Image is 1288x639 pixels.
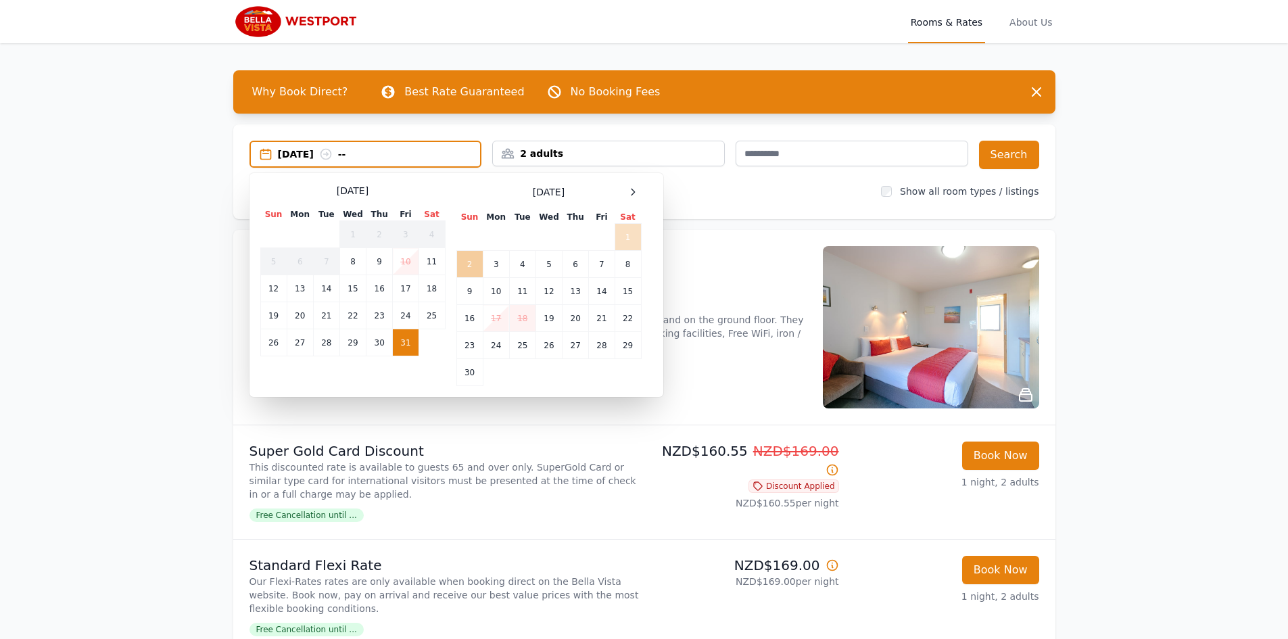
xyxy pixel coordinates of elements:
td: 6 [287,248,313,275]
td: 15 [615,278,641,305]
td: 10 [483,278,509,305]
th: Mon [483,211,509,224]
td: 11 [419,248,445,275]
td: 3 [393,221,419,248]
td: 24 [393,302,419,329]
th: Sun [260,208,287,221]
button: Book Now [962,556,1039,584]
th: Thu [563,211,589,224]
td: 28 [313,329,339,356]
td: 19 [260,302,287,329]
td: 21 [313,302,339,329]
td: 2 [366,221,393,248]
td: 20 [287,302,313,329]
td: 13 [287,275,313,302]
th: Fri [393,208,419,221]
td: 6 [563,251,589,278]
button: Book Now [962,442,1039,470]
img: Bella Vista Westport [233,5,364,38]
p: 1 night, 2 adults [850,475,1039,489]
td: 12 [535,278,562,305]
td: 12 [260,275,287,302]
th: Sat [615,211,641,224]
p: NZD$169.00 [650,556,839,575]
p: 1 night, 2 adults [850,590,1039,603]
th: Wed [535,211,562,224]
th: Mon [287,208,313,221]
td: 24 [483,332,509,359]
td: 27 [287,329,313,356]
td: 11 [509,278,535,305]
span: Why Book Direct? [241,78,359,105]
th: Thu [366,208,393,221]
span: [DATE] [337,184,368,197]
td: 22 [615,305,641,332]
td: 18 [419,275,445,302]
p: Best Rate Guaranteed [404,84,524,100]
th: Tue [509,211,535,224]
td: 9 [456,278,483,305]
td: 22 [339,302,366,329]
p: Super Gold Card Discount [249,442,639,460]
td: 16 [456,305,483,332]
td: 14 [313,275,339,302]
td: 31 [393,329,419,356]
span: Discount Applied [748,479,839,493]
td: 27 [563,332,589,359]
td: 15 [339,275,366,302]
td: 17 [483,305,509,332]
span: [DATE] [533,185,565,199]
p: NZD$160.55 [650,442,839,479]
td: 1 [339,221,366,248]
td: 28 [589,332,615,359]
td: 25 [509,332,535,359]
td: 18 [509,305,535,332]
div: 2 adults [493,147,724,160]
td: 23 [366,302,393,329]
td: 7 [313,248,339,275]
td: 10 [393,248,419,275]
td: 4 [509,251,535,278]
p: NZD$160.55 per night [650,496,839,510]
p: NZD$169.00 per night [650,575,839,588]
button: Search [979,141,1039,169]
td: 19 [535,305,562,332]
span: NZD$169.00 [753,443,839,459]
td: 29 [615,332,641,359]
p: No Booking Fees [571,84,661,100]
th: Sat [419,208,445,221]
td: 5 [535,251,562,278]
span: Free Cancellation until ... [249,623,364,636]
td: 16 [366,275,393,302]
td: 30 [366,329,393,356]
td: 26 [535,332,562,359]
div: [DATE] -- [278,147,481,161]
td: 8 [339,248,366,275]
p: Our Flexi-Rates rates are only available when booking direct on the Bella Vista website. Book now... [249,575,639,615]
td: 1 [615,224,641,251]
td: 14 [589,278,615,305]
label: Show all room types / listings [900,186,1039,197]
p: This discounted rate is available to guests 65 and over only. SuperGold Card or similar type card... [249,460,639,501]
th: Sun [456,211,483,224]
th: Tue [313,208,339,221]
td: 13 [563,278,589,305]
td: 30 [456,359,483,386]
td: 26 [260,329,287,356]
td: 21 [589,305,615,332]
th: Wed [339,208,366,221]
td: 17 [393,275,419,302]
td: 7 [589,251,615,278]
td: 25 [419,302,445,329]
td: 29 [339,329,366,356]
td: 9 [366,248,393,275]
td: 20 [563,305,589,332]
td: 8 [615,251,641,278]
p: Standard Flexi Rate [249,556,639,575]
td: 23 [456,332,483,359]
td: 5 [260,248,287,275]
td: 2 [456,251,483,278]
td: 3 [483,251,509,278]
th: Fri [589,211,615,224]
td: 4 [419,221,445,248]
